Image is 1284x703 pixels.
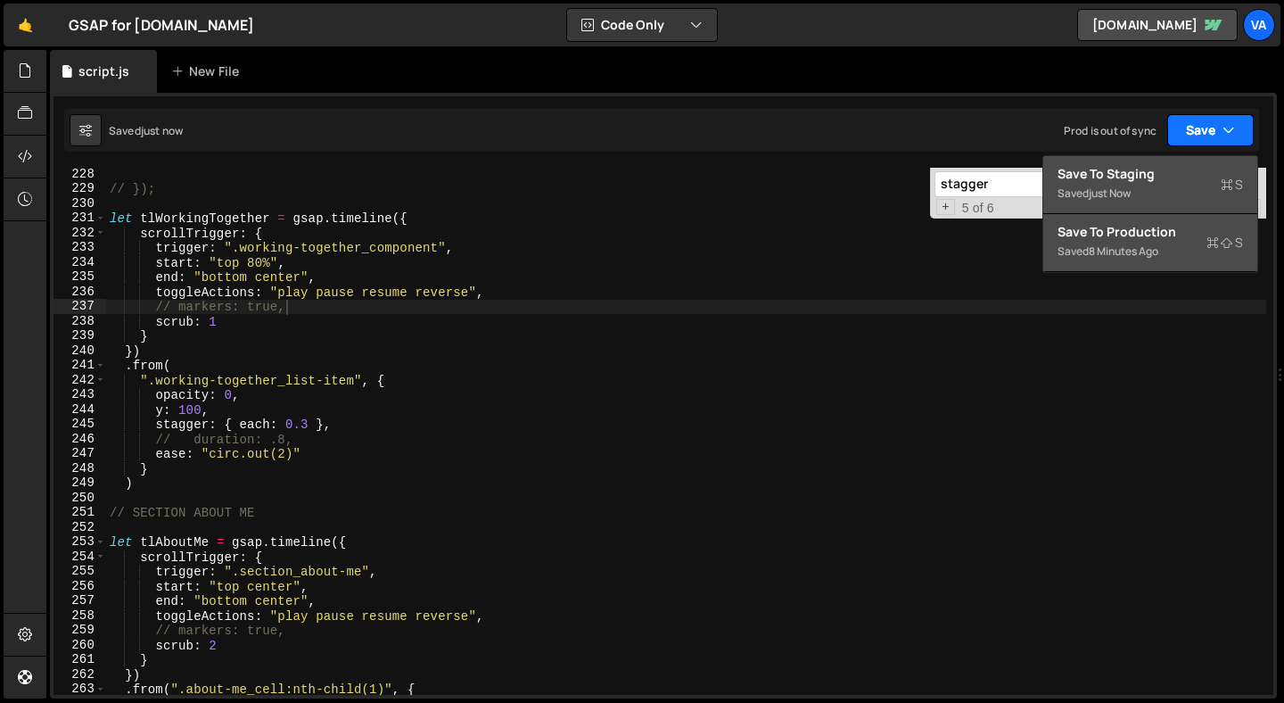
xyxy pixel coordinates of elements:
[1043,156,1257,214] button: Save to StagingS Savedjust now
[53,255,106,270] div: 234
[53,196,106,211] div: 230
[1077,9,1238,41] a: [DOMAIN_NAME]
[1206,234,1243,252] span: S
[936,199,955,216] span: Toggle Replace mode
[1064,123,1156,138] div: Prod is out of sync
[934,171,1158,197] input: Search for
[4,4,47,46] a: 🤙
[53,402,106,418] div: 244
[53,328,106,343] div: 239
[1089,186,1131,201] div: just now
[1243,9,1275,41] a: Va
[78,62,129,80] div: script.js
[141,123,183,138] div: just now
[1058,165,1243,183] div: Save to Staging
[53,461,106,476] div: 248
[109,123,183,138] div: Saved
[53,269,106,285] div: 235
[53,181,106,196] div: 229
[53,226,106,241] div: 232
[53,240,106,255] div: 233
[53,638,106,653] div: 260
[53,623,106,638] div: 259
[53,550,106,565] div: 254
[1221,176,1243,194] span: S
[1058,183,1243,204] div: Saved
[53,534,106,550] div: 253
[53,491,106,506] div: 250
[567,9,717,41] button: Code Only
[53,343,106,359] div: 240
[53,667,106,682] div: 262
[53,608,106,624] div: 258
[53,417,106,432] div: 245
[1167,114,1254,146] button: Save
[955,201,1001,216] span: 5 of 6
[53,432,106,447] div: 246
[53,373,106,388] div: 242
[1043,214,1257,272] button: Save to ProductionS Saved8 minutes ago
[53,476,106,491] div: 249
[53,564,106,579] div: 255
[1058,223,1243,241] div: Save to Production
[53,505,106,520] div: 251
[53,652,106,667] div: 261
[53,314,106,329] div: 238
[53,682,106,697] div: 263
[1089,244,1158,259] div: 8 minutes ago
[53,520,106,535] div: 252
[53,387,106,402] div: 243
[53,593,106,608] div: 257
[69,14,255,36] div: GSAP for [DOMAIN_NAME]
[53,358,106,373] div: 241
[53,446,106,461] div: 247
[53,211,106,226] div: 231
[53,299,106,314] div: 237
[171,62,246,80] div: New File
[53,579,106,594] div: 256
[53,285,106,300] div: 236
[1058,241,1243,262] div: Saved
[53,167,106,182] div: 228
